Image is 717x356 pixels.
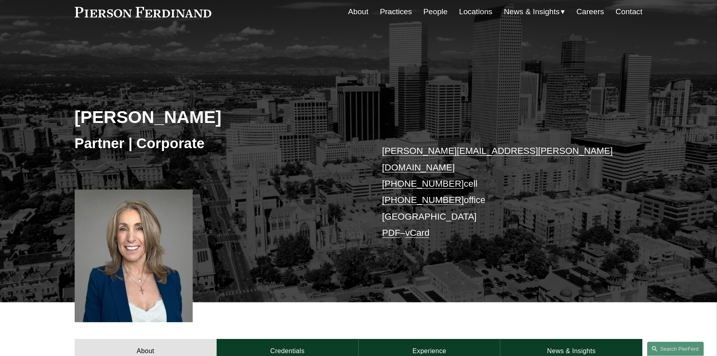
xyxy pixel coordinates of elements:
a: PDF [382,228,400,238]
a: Search this site [647,342,704,356]
a: vCard [405,228,430,238]
a: About [348,4,368,19]
a: [PHONE_NUMBER] [382,179,464,189]
a: Contact [616,4,642,19]
a: Practices [380,4,412,19]
a: [PHONE_NUMBER] [382,195,464,205]
span: News & Insights [504,5,560,19]
a: [PERSON_NAME][EMAIL_ADDRESS][PERSON_NAME][DOMAIN_NAME] [382,146,613,172]
a: Locations [459,4,493,19]
a: folder dropdown [504,4,565,19]
a: Careers [577,4,604,19]
h3: Partner | Corporate [75,134,359,152]
h2: [PERSON_NAME] [75,106,359,127]
p: cell office [GEOGRAPHIC_DATA] – [382,143,619,241]
a: People [424,4,448,19]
